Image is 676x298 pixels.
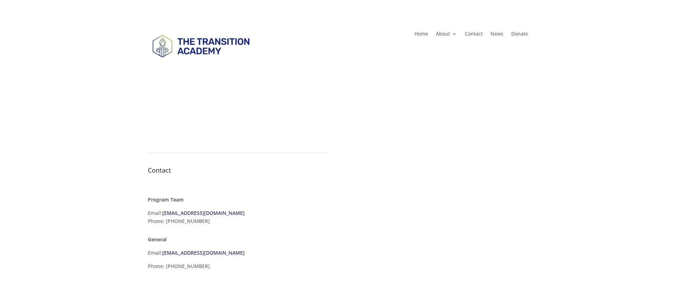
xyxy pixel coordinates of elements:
[148,196,184,203] strong: Program Team
[511,31,528,39] a: Donate
[148,29,254,63] img: TTA Brand_TTA Primary Logo_Horizontal_Light BG
[148,249,327,262] p: Email:
[148,236,167,243] strong: General
[148,167,327,177] h4: Contact
[162,210,245,216] a: [EMAIL_ADDRESS][DOMAIN_NAME]
[148,262,327,275] p: Phone: [PHONE_NUMBER]
[148,209,327,231] p: Email: Phone: [PHONE_NUMBER]
[162,249,245,256] a: [EMAIL_ADDRESS][DOMAIN_NAME]
[231,83,445,89] span: Real World Learning and workforce development for high school students with disabilities
[465,31,483,39] a: Contact
[436,31,457,39] a: About
[148,58,254,64] a: Logo-Noticias
[490,31,503,39] a: News
[414,31,428,39] a: Home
